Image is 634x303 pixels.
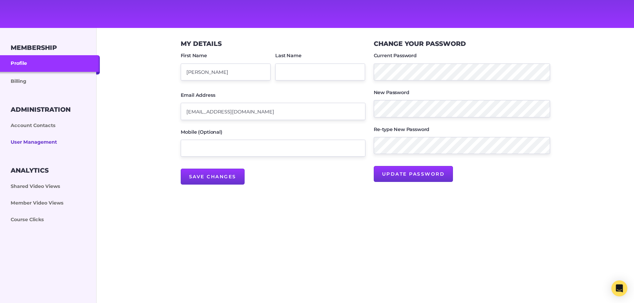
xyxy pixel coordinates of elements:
[374,40,466,48] h3: Change your Password
[181,53,207,58] label: First Name
[611,280,627,296] div: Open Intercom Messenger
[374,53,417,58] label: Current Password
[181,40,222,48] h3: My Details
[374,90,409,95] label: New Password
[11,44,57,52] h3: Membership
[374,127,430,132] label: Re-type New Password
[181,130,222,134] label: Mobile (Optional)
[181,93,215,97] label: Email Address
[11,167,49,174] h3: Analytics
[181,169,245,185] input: Save Changes
[275,53,302,58] label: Last Name
[374,166,453,182] input: Update Password
[11,106,71,113] h3: Administration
